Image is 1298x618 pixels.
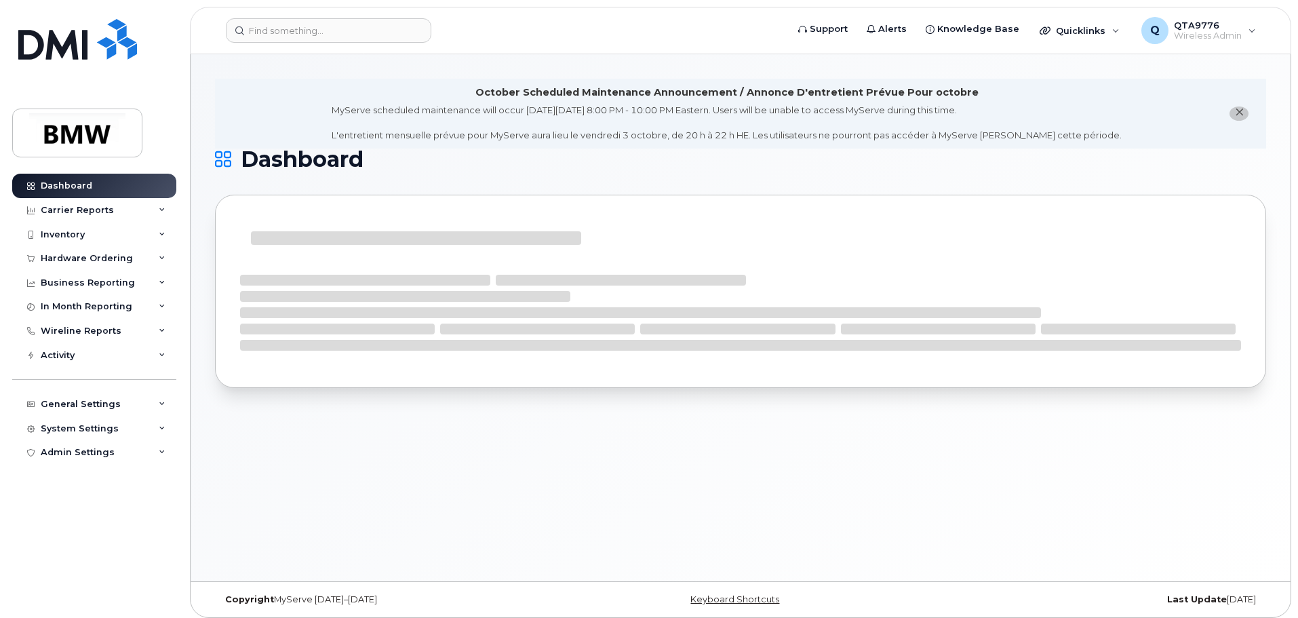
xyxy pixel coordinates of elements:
div: MyServe [DATE]–[DATE] [215,594,566,605]
strong: Copyright [225,594,274,604]
span: Dashboard [241,149,363,170]
div: October Scheduled Maintenance Announcement / Annonce D'entretient Prévue Pour octobre [475,85,979,100]
strong: Last Update [1167,594,1227,604]
button: close notification [1230,107,1248,121]
div: MyServe scheduled maintenance will occur [DATE][DATE] 8:00 PM - 10:00 PM Eastern. Users will be u... [332,104,1122,142]
div: [DATE] [916,594,1266,605]
a: Keyboard Shortcuts [690,594,779,604]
